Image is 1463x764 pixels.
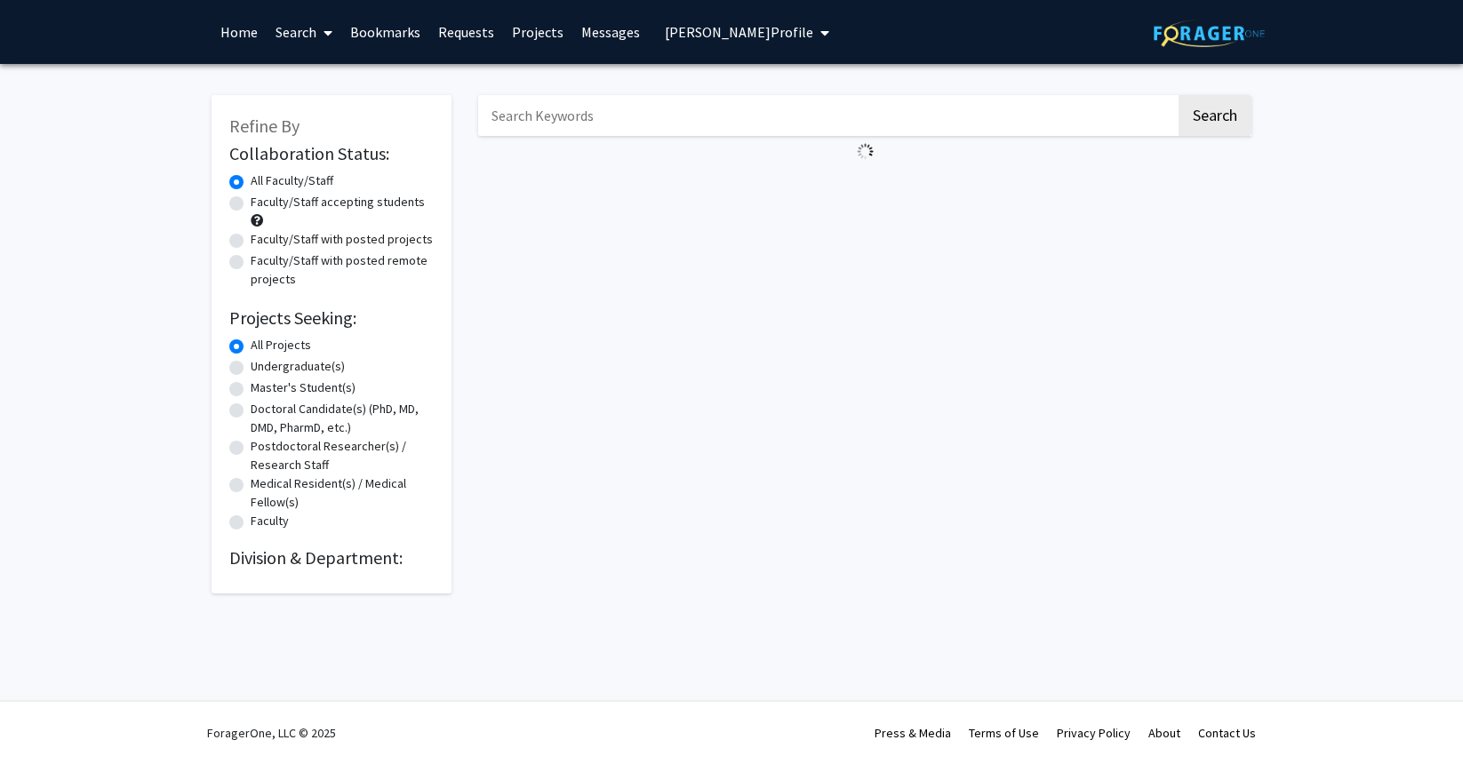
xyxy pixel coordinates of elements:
a: Terms of Use [969,725,1039,741]
label: Doctoral Candidate(s) (PhD, MD, DMD, PharmD, etc.) [251,400,434,437]
a: Search [267,1,341,63]
label: Faculty/Staff accepting students [251,193,425,211]
a: Home [212,1,267,63]
a: Requests [429,1,503,63]
h2: Projects Seeking: [229,307,434,329]
a: Bookmarks [341,1,429,63]
h2: Division & Department: [229,547,434,569]
label: Faculty [251,512,289,530]
label: Postdoctoral Researcher(s) / Research Staff [251,437,434,474]
label: Master's Student(s) [251,378,356,397]
label: Medical Resident(s) / Medical Fellow(s) [251,474,434,512]
input: Search Keywords [478,95,1176,136]
label: Undergraduate(s) [251,357,345,376]
span: Refine By [229,115,300,137]
a: Projects [503,1,572,63]
label: All Projects [251,336,311,354]
button: Search [1179,95,1251,136]
iframe: Chat [1387,684,1450,751]
label: Faculty/Staff with posted remote projects [251,251,434,289]
a: Press & Media [875,725,951,741]
a: Contact Us [1198,725,1256,741]
label: All Faculty/Staff [251,171,333,190]
nav: Page navigation [478,167,1251,208]
span: [PERSON_NAME] Profile [665,23,813,41]
a: About [1148,725,1180,741]
a: Privacy Policy [1057,725,1131,741]
h2: Collaboration Status: [229,143,434,164]
img: Loading [850,136,881,167]
a: Messages [572,1,649,63]
div: ForagerOne, LLC © 2025 [207,702,336,764]
img: ForagerOne Logo [1154,20,1265,47]
label: Faculty/Staff with posted projects [251,230,433,249]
